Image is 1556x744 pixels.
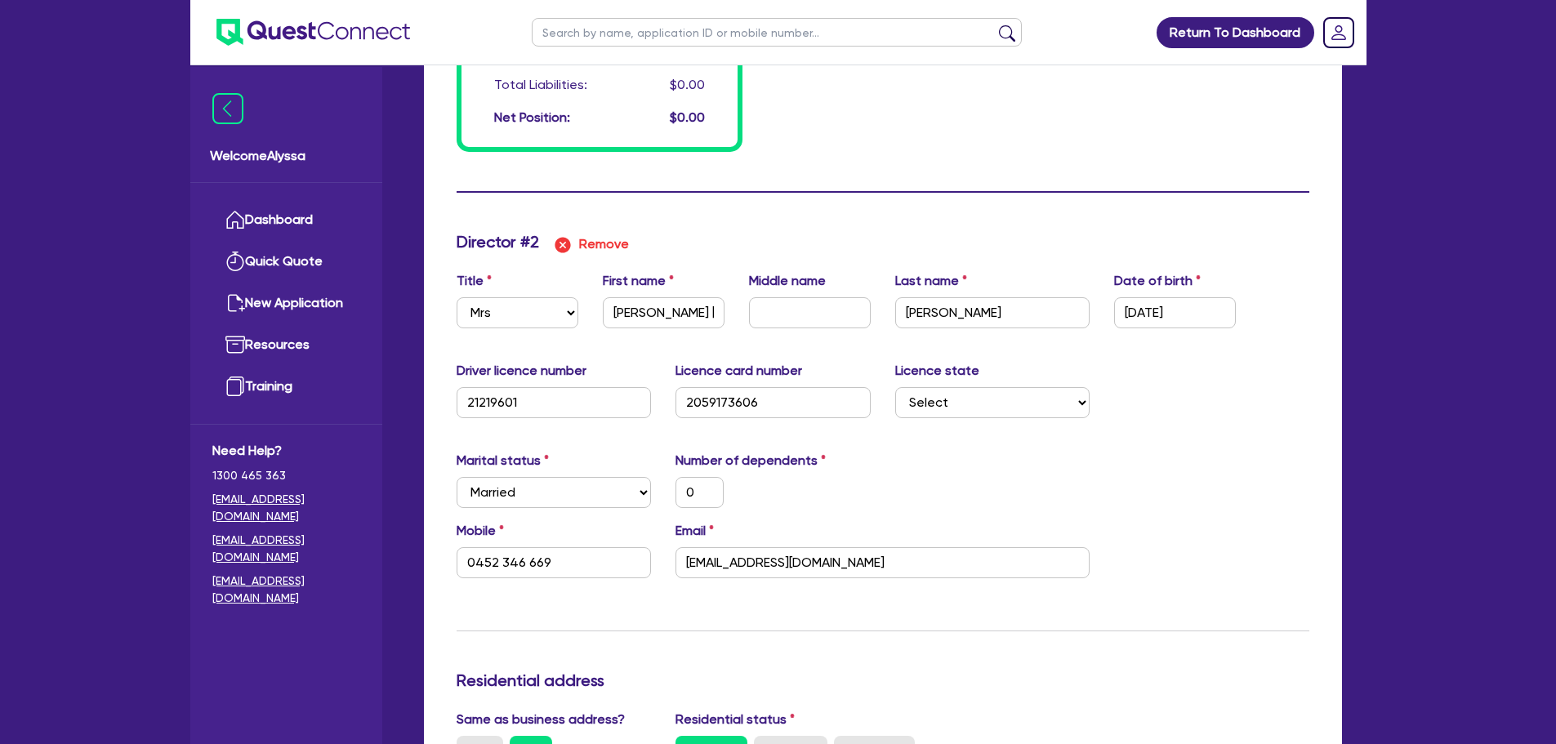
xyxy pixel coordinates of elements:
label: Middle name [749,271,826,291]
label: Licence card number [675,361,802,381]
label: Mobile [457,521,504,541]
span: Need Help? [212,441,360,461]
a: Resources [212,324,360,366]
a: [EMAIL_ADDRESS][DOMAIN_NAME] [212,532,360,566]
label: Marital status [457,451,549,470]
label: Number of dependents [675,451,826,470]
img: quest-connect-logo-blue [216,19,410,46]
img: quick-quote [225,252,245,271]
label: Driver licence number [457,361,586,381]
div: Total Liabilities: [494,75,587,95]
a: Quick Quote [212,241,360,283]
a: [EMAIL_ADDRESS][DOMAIN_NAME] [212,491,360,525]
h3: Director # 2 [457,232,539,252]
label: First name [603,271,674,291]
img: new-application [225,293,245,313]
span: 1300 465 363 [212,467,360,484]
label: Date of birth [1114,271,1201,291]
label: Licence state [895,361,979,381]
span: $0.00 [670,109,705,125]
img: resources [225,335,245,354]
label: Email [675,521,714,541]
img: icon remove director [553,235,573,255]
span: Welcome Alyssa [210,146,363,166]
div: Net Position: [494,108,570,127]
a: [EMAIL_ADDRESS][DOMAIN_NAME] [212,572,360,607]
label: Same as business address? [457,710,625,729]
a: Dropdown toggle [1317,11,1360,54]
img: icon-menu-close [212,93,243,124]
label: Last name [895,271,967,291]
a: Training [212,366,360,408]
label: Title [457,271,492,291]
input: Search by name, application ID or mobile number... [532,18,1022,47]
span: $0.00 [670,77,705,92]
button: Remove [552,232,630,258]
img: training [225,376,245,396]
a: Return To Dashboard [1157,17,1314,48]
input: DD / MM / YYYY [1114,297,1236,328]
h3: Residential address [457,670,1309,690]
a: Dashboard [212,199,360,241]
a: New Application [212,283,360,324]
label: Residential status [675,710,795,729]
